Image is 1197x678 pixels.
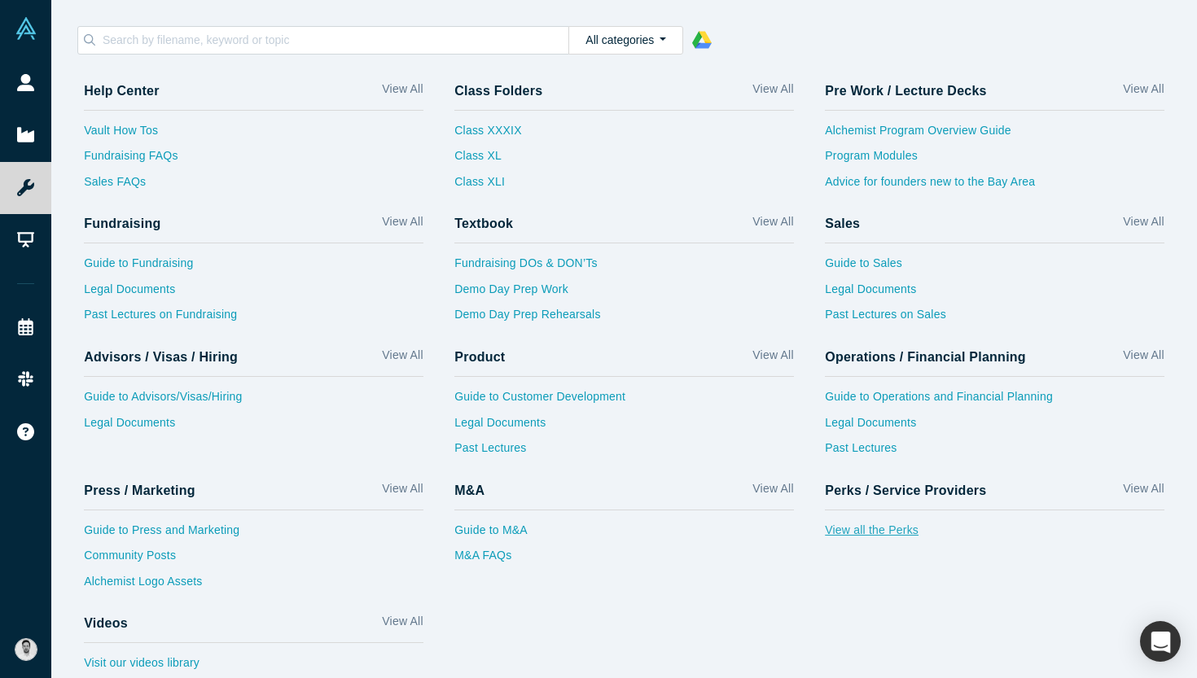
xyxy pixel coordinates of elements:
h4: Press / Marketing [84,483,195,498]
h4: Perks / Service Providers [825,483,986,498]
a: Guide to M&A [454,522,794,548]
a: Alchemist Program Overview Guide [825,122,1164,148]
a: View All [1123,347,1164,370]
a: Sales FAQs [84,173,423,199]
h4: Textbook [454,216,513,231]
a: Past Lectures on Fundraising [84,306,423,332]
h4: Videos [84,615,128,631]
a: View All [752,480,793,504]
a: View All [1123,480,1164,504]
a: View All [752,81,793,104]
h4: Class Folders [454,83,542,98]
a: Guide to Sales [825,255,1164,281]
a: Legal Documents [454,414,794,440]
a: Past Lectures on Sales [825,306,1164,332]
a: Fundraising DOs & DON’Ts [454,255,794,281]
a: Class XLI [454,173,521,199]
a: View all the Perks [825,522,1164,548]
a: Guide to Customer Development [454,388,794,414]
a: Guide to Press and Marketing [84,522,423,548]
h4: Sales [825,216,860,231]
a: View All [382,613,423,636]
a: Legal Documents [825,414,1164,440]
h4: Pre Work / Lecture Decks [825,83,986,98]
a: Vault How Tos [84,122,423,148]
input: Search by filename, keyword or topic [101,29,568,50]
a: Guide to Advisors/Visas/Hiring [84,388,423,414]
h4: Help Center [84,83,159,98]
a: Guide to Operations and Financial Planning [825,388,1164,414]
a: View All [1123,213,1164,237]
a: Demo Day Prep Rehearsals [454,306,794,332]
a: Past Lectures [454,440,794,466]
a: Community Posts [84,547,423,573]
a: Class XL [454,147,521,173]
a: View All [382,81,423,104]
h4: M&A [454,483,484,498]
a: View All [1123,81,1164,104]
a: Class XXXIX [454,122,521,148]
button: All categories [568,26,683,55]
h4: Operations / Financial Planning [825,349,1026,365]
a: Program Modules [825,147,1164,173]
a: View All [382,347,423,370]
a: Past Lectures [825,440,1164,466]
a: Alchemist Logo Assets [84,573,423,599]
a: Demo Day Prep Work [454,281,794,307]
img: Manuel de Arberas's Account [15,638,37,661]
a: Legal Documents [84,281,423,307]
a: Fundraising FAQs [84,147,423,173]
a: Legal Documents [825,281,1164,307]
a: View All [382,480,423,504]
a: Advice for founders new to the Bay Area [825,173,1164,199]
h4: Product [454,349,505,365]
a: Legal Documents [84,414,423,440]
img: Alchemist Vault Logo [15,17,37,40]
a: View All [382,213,423,237]
a: View All [752,213,793,237]
h4: Advisors / Visas / Hiring [84,349,238,365]
h4: Fundraising [84,216,160,231]
a: M&A FAQs [454,547,794,573]
a: View All [752,347,793,370]
a: Guide to Fundraising [84,255,423,281]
